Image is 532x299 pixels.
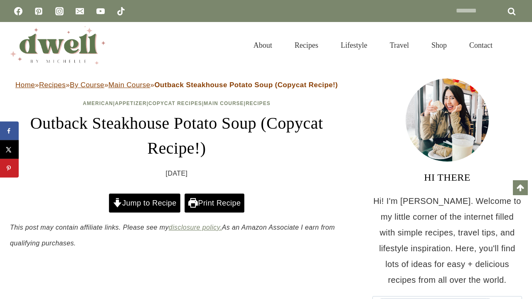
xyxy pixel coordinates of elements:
a: Lifestyle [330,31,379,60]
a: YouTube [92,3,109,20]
a: TikTok [113,3,129,20]
span: » » » » [15,81,338,89]
a: Shop [420,31,458,60]
button: View Search Form [508,38,522,52]
time: [DATE] [166,167,188,180]
a: About [242,31,283,60]
a: Recipes [39,81,66,89]
a: Instagram [51,3,68,20]
em: This post may contain affiliate links. Please see my As an Amazon Associate I earn from qualifyin... [10,224,335,247]
a: disclosure policy. [169,224,222,231]
a: Pinterest [30,3,47,20]
a: American [83,100,113,106]
h1: Outback Steakhouse Potato Soup (Copycat Recipe!) [10,111,343,161]
strong: Outback Steakhouse Potato Soup (Copycat Recipe!) [154,81,337,89]
p: Hi! I'm [PERSON_NAME]. Welcome to my little corner of the internet filled with simple recipes, tr... [372,193,522,288]
a: Print Recipe [185,194,244,213]
span: | | | | [83,100,270,106]
a: Main Course [204,100,244,106]
nav: Primary Navigation [242,31,504,60]
h3: HI THERE [372,170,522,185]
a: Email [71,3,88,20]
a: Jump to Recipe [109,194,180,213]
a: Facebook [10,3,27,20]
a: Travel [379,31,420,60]
a: Scroll to top [513,180,528,195]
a: Contact [458,31,504,60]
a: Copycat Recipes [148,100,202,106]
a: By Course [70,81,104,89]
a: Recipes [246,100,271,106]
a: Main Course [108,81,150,89]
img: DWELL by michelle [10,26,106,64]
a: Appetizer [115,100,146,106]
a: Home [15,81,35,89]
a: Recipes [283,31,330,60]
